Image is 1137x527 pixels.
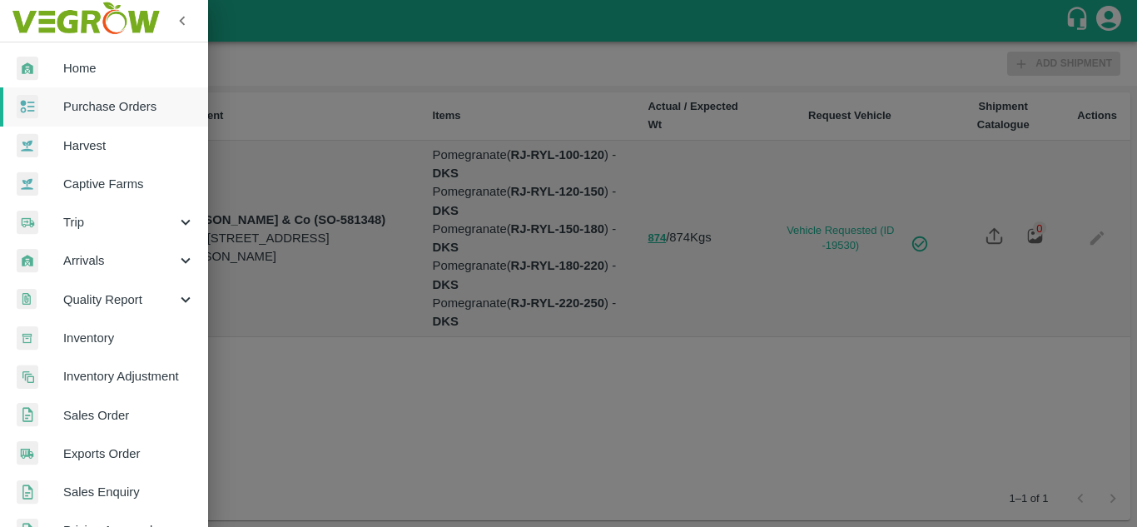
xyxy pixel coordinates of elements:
span: Trip [63,213,176,231]
img: inventory [17,365,38,389]
span: Arrivals [63,251,176,270]
img: qualityReport [17,289,37,310]
span: Captive Farms [63,175,195,193]
img: whArrival [17,57,38,81]
span: Exports Order [63,445,195,463]
span: Sales Enquiry [63,483,195,501]
span: Harvest [63,137,195,155]
img: shipments [17,441,38,465]
span: Sales Order [63,406,195,425]
span: Purchase Orders [63,97,195,116]
img: delivery [17,211,38,235]
span: Inventory [63,329,195,347]
span: Home [63,59,195,77]
img: harvest [17,172,38,196]
span: Quality Report [63,291,176,309]
img: reciept [17,95,38,119]
img: harvest [17,133,38,158]
img: sales [17,403,38,427]
img: whInventory [17,326,38,351]
span: Inventory Adjustment [63,367,195,385]
img: sales [17,480,38,505]
img: whArrival [17,249,38,273]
